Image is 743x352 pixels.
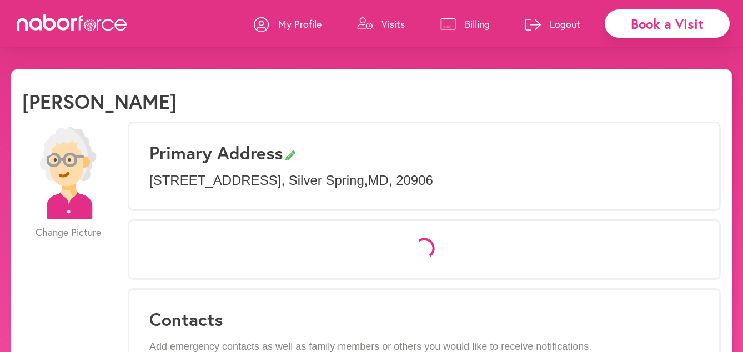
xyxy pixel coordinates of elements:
a: Logout [525,7,580,41]
h1: [PERSON_NAME] [22,89,177,113]
img: efc20bcf08b0dac87679abea64c1faab.png [22,127,114,219]
a: Visits [357,7,405,41]
a: Billing [440,7,490,41]
span: Change Picture [36,227,101,239]
a: My Profile [254,7,322,41]
h3: Contacts [149,309,699,330]
p: Billing [465,17,490,31]
p: [STREET_ADDRESS] , Silver Spring , MD , 20906 [149,173,699,189]
p: Logout [550,17,580,31]
p: Visits [381,17,405,31]
p: My Profile [278,17,322,31]
h3: Primary Address [149,142,699,163]
div: Book a Visit [605,9,730,38]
